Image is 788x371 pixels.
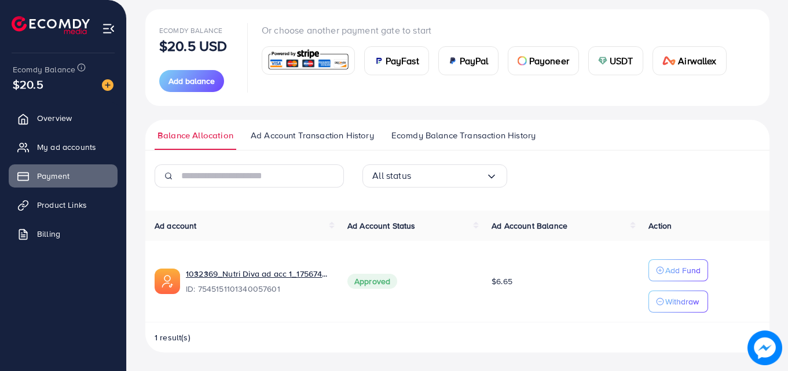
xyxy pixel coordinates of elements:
img: card [448,56,457,65]
span: Ad Account Transaction History [251,129,374,142]
div: Search for option [362,164,507,188]
span: All status [372,167,411,185]
button: Add Fund [648,259,708,281]
p: Add Fund [665,263,701,277]
a: Billing [9,222,118,245]
a: 1032369_Nutri Diva ad acc 1_1756742432079 [186,268,329,280]
a: Payment [9,164,118,188]
span: PayFast [386,54,419,68]
img: image [747,330,782,365]
a: My ad accounts [9,135,118,159]
p: Or choose another payment gate to start [262,23,736,37]
span: Add balance [168,75,215,87]
span: Action [648,220,672,232]
span: Overview [37,112,72,124]
span: Ecomdy Balance [159,25,222,35]
span: $6.65 [492,276,512,287]
button: Withdraw [648,291,708,313]
span: Payment [37,170,69,182]
a: card [262,46,355,75]
span: Ad Account Status [347,220,416,232]
img: card [266,48,351,73]
a: Product Links [9,193,118,216]
a: cardPayoneer [508,46,579,75]
img: ic-ads-acc.e4c84228.svg [155,269,180,294]
button: Add balance [159,70,224,92]
a: cardUSDT [588,46,643,75]
img: card [374,56,383,65]
span: Payoneer [529,54,569,68]
a: cardPayFast [364,46,429,75]
span: Airwallex [678,54,716,68]
span: Ad Account Balance [492,220,567,232]
span: 1 result(s) [155,332,190,343]
span: Ecomdy Balance Transaction History [391,129,536,142]
span: Approved [347,274,397,289]
img: card [518,56,527,65]
img: card [598,56,607,65]
img: menu [102,22,115,35]
span: Billing [37,228,60,240]
span: Ad account [155,220,197,232]
img: image [102,79,113,91]
p: Withdraw [665,295,699,308]
div: <span class='underline'>1032369_Nutri Diva ad acc 1_1756742432079</span></br>7545151101340057601 [186,268,329,295]
span: Product Links [37,199,87,211]
span: ID: 7545151101340057601 [186,283,329,295]
span: $20.5 [13,76,43,93]
p: $20.5 USD [159,39,227,53]
a: cardPayPal [438,46,499,75]
input: Search for option [411,167,486,185]
img: card [662,56,676,65]
a: Overview [9,106,118,130]
img: logo [12,16,90,34]
span: USDT [610,54,633,68]
span: Balance Allocation [157,129,233,142]
span: Ecomdy Balance [13,64,75,75]
a: cardAirwallex [653,46,727,75]
span: PayPal [460,54,489,68]
span: My ad accounts [37,141,96,153]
